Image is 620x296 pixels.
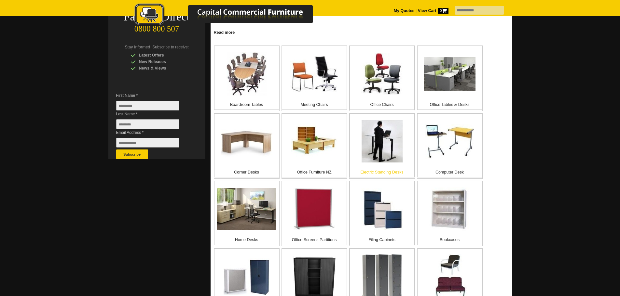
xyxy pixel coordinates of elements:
span: 0 [438,8,448,14]
span: Email Address * [116,129,189,136]
p: Office Chairs [350,101,414,108]
img: Capital Commercial Furniture Logo [117,3,344,27]
p: Meeting Chairs [282,101,347,108]
a: Bookcases Bookcases [417,181,483,246]
img: Office Chairs [361,53,403,95]
img: Filing Cabinets [361,188,403,230]
div: New Releases [131,58,193,65]
p: Filing Cabinets [350,237,414,243]
span: Stay Informed [125,45,150,49]
img: Boardroom Tables [227,52,267,96]
a: Filing Cabinets Filing Cabinets [349,181,415,246]
p: Boardroom Tables [214,101,279,108]
span: First Name * [116,92,189,99]
input: Email Address * [116,138,179,148]
a: Home Desks Home Desks [214,181,280,246]
a: Meeting Chairs Meeting Chairs [282,45,347,111]
p: Bookcases [418,237,482,243]
img: Home Desks [217,188,276,230]
a: Office Chairs Office Chairs [349,45,415,111]
span: Last Name * [116,111,189,117]
p: Corner Desks [214,169,279,175]
input: Last Name * [116,119,179,129]
a: Office Furniture NZ Office Furniture NZ [282,113,347,179]
span: Subscribe to receive: [152,45,189,49]
div: 0800 800 507 [108,21,205,33]
strong: View Cart [418,8,448,13]
img: Corner Desks [221,125,272,158]
img: Office Screens Partitions [294,188,335,230]
div: Latest Offers [131,52,193,58]
img: Storage Cupboards [224,258,269,295]
p: Home Desks [214,237,279,243]
button: Subscribe [116,149,148,159]
a: Click to read more [211,28,512,36]
a: Electric Standing Desks Electric Standing Desks [349,113,415,179]
img: Bookcases [430,187,470,231]
p: Office Tables & Desks [418,101,482,108]
p: Office Furniture NZ [282,169,347,175]
div: News & Views [131,65,193,71]
a: My Quotes [394,8,415,13]
p: Computer Desk [418,169,482,175]
a: Boardroom Tables Boardroom Tables [214,45,280,111]
a: Office Tables & Desks Office Tables & Desks [417,45,483,111]
div: Factory Direct [108,12,205,21]
img: Electric Standing Desks [362,120,403,162]
img: Office Furniture NZ [291,123,338,160]
a: Capital Commercial Furniture Logo [117,3,344,29]
a: Computer Desk Computer Desk [417,113,483,179]
p: Electric Standing Desks [350,169,414,175]
a: Office Screens Partitions Office Screens Partitions [282,181,347,246]
a: View Cart0 [417,8,448,13]
a: Corner Desks Corner Desks [214,113,280,179]
input: First Name * [116,101,179,110]
img: Office Tables & Desks [424,57,475,91]
p: Office Screens Partitions [282,237,347,243]
img: Meeting Chairs [290,56,338,92]
img: Computer Desk [425,124,474,159]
